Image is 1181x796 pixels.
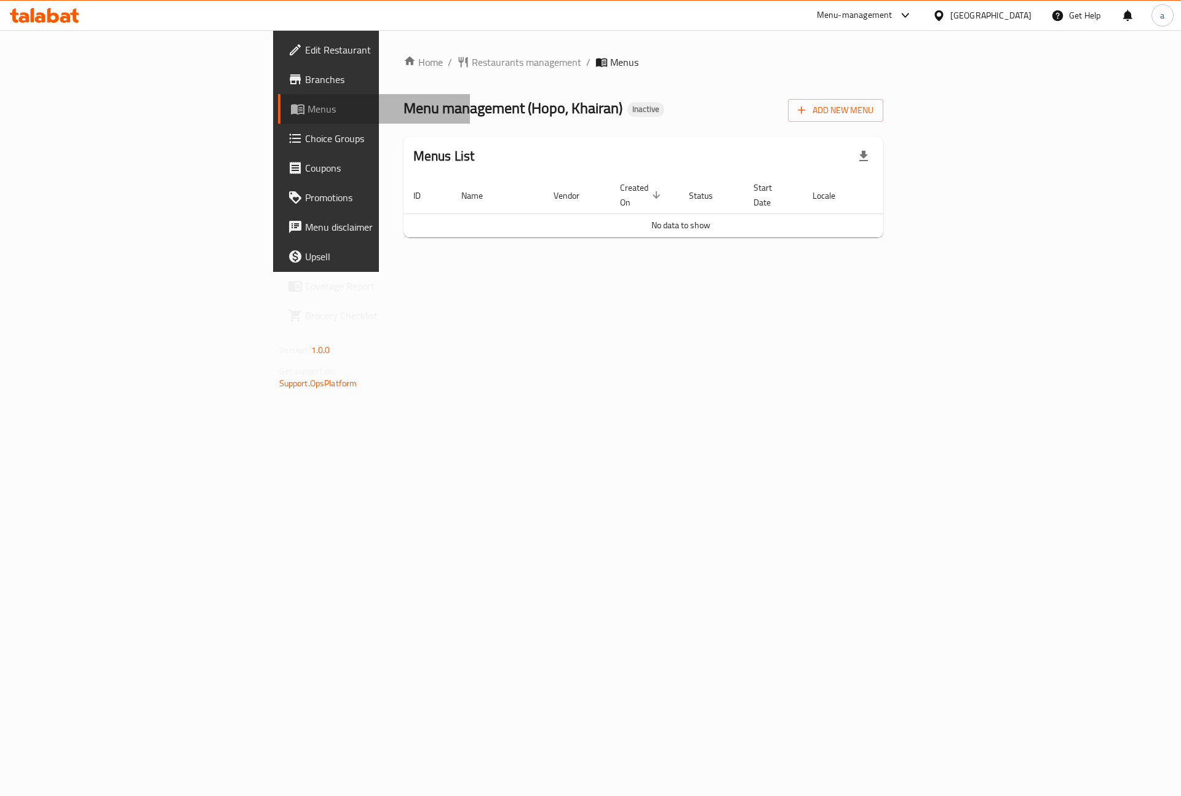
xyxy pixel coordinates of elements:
nav: breadcrumb [404,55,884,70]
span: Coverage Report [305,279,461,293]
button: Add New Menu [788,99,883,122]
a: Coupons [278,153,471,183]
a: Menus [278,94,471,124]
a: Restaurants management [457,55,581,70]
a: Choice Groups [278,124,471,153]
span: Menus [308,101,461,116]
span: Upsell [305,249,461,264]
div: Export file [849,141,878,171]
span: Add New Menu [798,103,873,118]
a: Coverage Report [278,271,471,301]
span: No data to show [651,217,710,233]
span: Menus [610,55,638,70]
span: Status [689,188,729,203]
span: Branches [305,72,461,87]
li: / [586,55,590,70]
span: Locale [813,188,851,203]
a: Branches [278,65,471,94]
span: Get support on: [279,363,336,379]
span: Coupons [305,161,461,175]
span: Menu disclaimer [305,220,461,234]
a: Promotions [278,183,471,212]
div: Inactive [627,102,664,117]
span: ID [413,188,437,203]
span: Restaurants management [472,55,581,70]
th: Actions [866,177,958,214]
span: Vendor [554,188,595,203]
span: Menu management ( Hopo, Khairan ) [404,94,622,122]
span: Inactive [627,104,664,114]
span: 1.0.0 [311,342,330,358]
a: Support.OpsPlatform [279,375,357,391]
span: Edit Restaurant [305,42,461,57]
a: Menu disclaimer [278,212,471,242]
span: Name [461,188,499,203]
span: Start Date [754,180,788,210]
span: Grocery Checklist [305,308,461,323]
span: Version: [279,342,309,358]
span: Promotions [305,190,461,205]
a: Grocery Checklist [278,301,471,330]
span: a [1160,9,1164,22]
span: Created On [620,180,664,210]
h2: Menus List [413,147,475,165]
table: enhanced table [404,177,958,237]
div: Menu-management [817,8,893,23]
a: Upsell [278,242,471,271]
span: Choice Groups [305,131,461,146]
div: [GEOGRAPHIC_DATA] [950,9,1032,22]
a: Edit Restaurant [278,35,471,65]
